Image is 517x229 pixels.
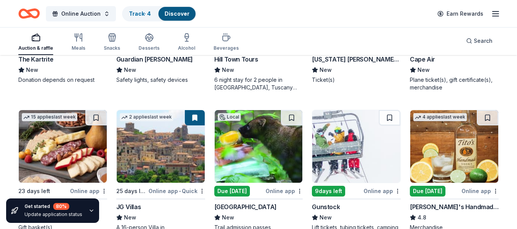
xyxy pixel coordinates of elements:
[312,186,345,197] div: 9 days left
[312,76,401,84] div: Ticket(s)
[410,186,445,197] div: Due [DATE]
[214,30,239,55] button: Beverages
[410,202,499,211] div: [PERSON_NAME]'s Handmade Vodka
[120,113,173,121] div: 2 applies last week
[72,30,85,55] button: Meals
[24,211,82,218] div: Update application status
[22,113,77,121] div: 15 applies last week
[215,110,303,183] img: Image for Squam Lakes Natural Science Center
[104,45,120,51] div: Snacks
[413,113,467,121] div: 4 applies last week
[474,36,493,45] span: Search
[214,55,258,64] div: Hill Town Tours
[222,65,234,75] span: New
[165,10,189,17] a: Discover
[70,186,107,196] div: Online app
[178,30,195,55] button: Alcohol
[19,110,107,183] img: Image for Gourmet Gift Baskets
[214,202,277,211] div: [GEOGRAPHIC_DATA]
[18,45,53,51] div: Auction & raffle
[116,55,193,64] div: Guardian [PERSON_NAME]
[312,110,400,183] img: Image for Gunstock
[72,45,85,51] div: Meals
[433,7,488,21] a: Earn Rewards
[148,186,205,196] div: Online app Quick
[214,45,239,51] div: Beverages
[179,188,181,194] span: •
[418,213,426,222] span: 4.8
[53,203,69,210] div: 80 %
[18,55,53,64] div: The Kartrite
[178,45,195,51] div: Alcohol
[116,76,205,84] div: Safety lights, safety devices
[410,76,499,91] div: Plane ticket(s), gift certificate(s), merchandise
[266,186,303,196] div: Online app
[104,30,120,55] button: Snacks
[129,10,151,17] a: Track· 4
[320,213,332,222] span: New
[122,6,196,21] button: Track· 4Discover
[117,110,205,183] img: Image for JG Villas
[124,65,136,75] span: New
[116,187,147,196] div: 25 days left
[26,65,38,75] span: New
[18,187,50,196] div: 23 days left
[462,186,499,196] div: Online app
[18,76,107,84] div: Donation depends on request
[218,113,241,121] div: Local
[139,45,160,51] div: Desserts
[460,33,499,49] button: Search
[18,30,53,55] button: Auction & raffle
[214,186,250,197] div: Due [DATE]
[418,65,430,75] span: New
[364,186,401,196] div: Online app
[410,110,498,183] img: Image for Tito's Handmade Vodka
[214,76,303,91] div: 6 night stay for 2 people in [GEOGRAPHIC_DATA], Tuscany (charity rate is $1380; retails at $2200;...
[410,55,435,64] div: Cape Air
[61,9,101,18] span: Online Auction
[24,203,82,210] div: Get started
[222,213,234,222] span: New
[312,55,401,64] div: [US_STATE] [PERSON_NAME] Cats
[320,65,332,75] span: New
[46,6,116,21] button: Online Auction
[18,5,40,23] a: Home
[312,202,340,211] div: Gunstock
[139,30,160,55] button: Desserts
